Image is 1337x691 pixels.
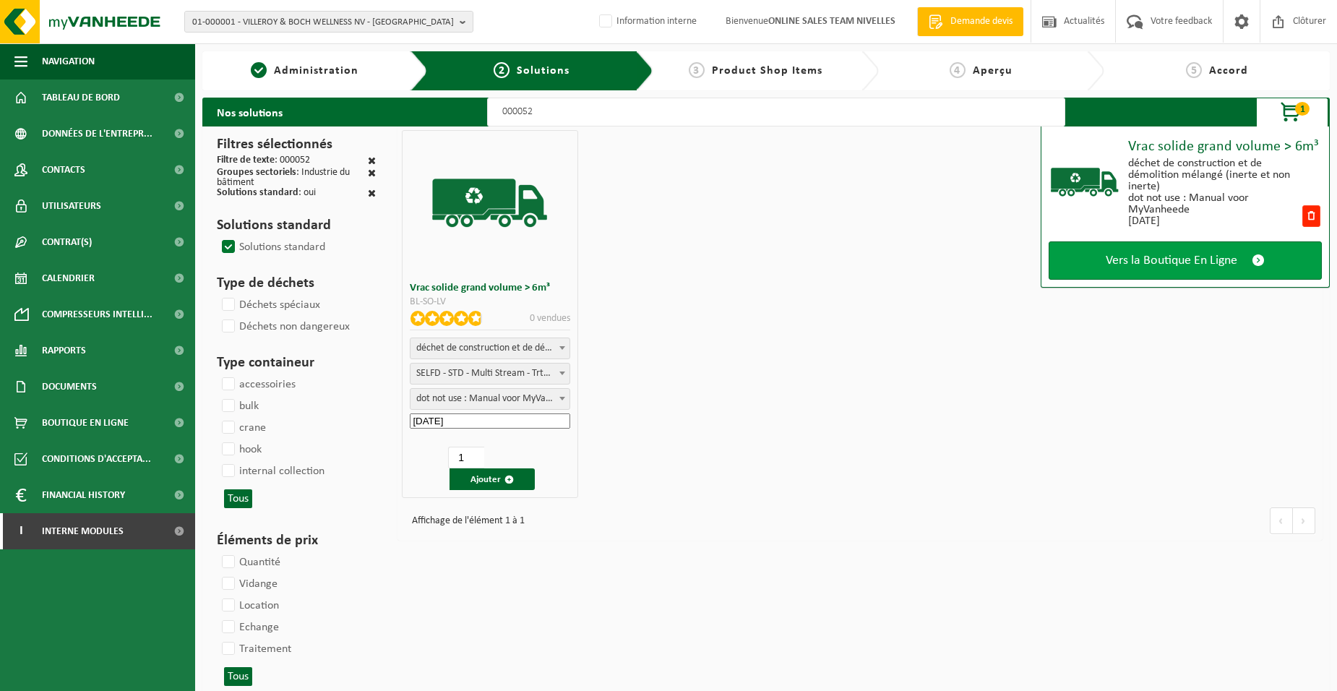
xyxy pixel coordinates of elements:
[224,489,252,508] button: Tous
[274,65,358,77] span: Administration
[712,65,822,77] span: Product Shop Items
[219,294,320,316] label: Déchets spéciaux
[1106,253,1237,268] span: Vers la Boutique En Ligne
[768,16,895,27] strong: ONLINE SALES TEAM NIVELLES
[42,188,101,224] span: Utilisateurs
[410,413,569,429] input: Date de début
[973,65,1013,77] span: Aperçu
[1128,192,1301,215] div: dot not use : Manual voor MyVanheede
[219,316,350,338] label: Déchets non dangereux
[217,155,310,168] div: : 000052
[42,260,95,296] span: Calendrier
[410,338,569,359] span: déchet de construction et de démolition mélangé (inerte et non inerte)
[217,352,376,374] h3: Type containeur
[1128,158,1301,192] div: déchet de construction et de démolition mélangé (inerte et non inerte)
[494,62,510,78] span: 2
[224,667,252,686] button: Tous
[661,62,850,80] a: 3Product Shop Items
[217,134,376,155] h3: Filtres sélectionnés
[1112,62,1323,80] a: 5Accord
[219,595,279,617] label: Location
[410,364,569,384] span: SELFD - STD - Multi Stream - Trtmt/wu (SP-M-000052)
[42,477,125,513] span: Financial History
[210,62,399,80] a: 1Administration
[450,468,535,490] button: Ajouter
[439,62,624,80] a: 2Solutions
[689,62,705,78] span: 3
[217,215,376,236] h3: Solutions standard
[217,168,368,188] div: : Industrie du bâtiment
[42,296,152,332] span: Compresseurs intelli...
[1256,98,1328,126] button: 1
[42,152,85,188] span: Contacts
[42,405,129,441] span: Boutique en ligne
[219,439,262,460] label: hook
[184,11,473,33] button: 01-000001 - VILLEROY & BOCH WELLNESS NV - [GEOGRAPHIC_DATA]
[217,155,275,166] span: Filtre de texte
[410,389,569,409] span: dot not use : Manual voor MyVanheede
[251,62,267,78] span: 1
[42,43,95,80] span: Navigation
[42,224,92,260] span: Contrat(s)
[517,65,569,77] span: Solutions
[405,509,525,533] div: Affichage de l'élément 1 à 1
[410,297,569,307] div: BL-SO-LV
[42,513,124,549] span: Interne modules
[42,441,151,477] span: Conditions d'accepta...
[429,142,551,265] img: BL-SO-LV
[410,338,569,359] span: déchet de construction et de démolition mélangé (inerte et non inerte)
[947,14,1016,29] span: Demande devis
[192,12,454,33] span: 01-000001 - VILLEROY & BOCH WELLNESS NV - [GEOGRAPHIC_DATA]
[950,62,966,78] span: 4
[1186,62,1202,78] span: 5
[42,116,152,152] span: Données de l'entrepr...
[219,551,280,573] label: Quantité
[217,167,296,178] span: Groupes sectoriels
[1049,241,1322,280] a: Vers la Boutique En Ligne
[410,388,569,410] span: dot not use : Manual voor MyVanheede
[1049,146,1121,218] img: BL-SO-LV
[219,460,324,482] label: internal collection
[42,80,120,116] span: Tableau de bord
[217,188,316,200] div: : oui
[219,638,291,660] label: Traitement
[217,187,298,198] span: Solutions standard
[1295,102,1310,116] span: 1
[410,283,569,293] h3: Vrac solide grand volume > 6m³
[530,311,570,326] p: 0 vendues
[487,98,1065,126] input: Chercher
[448,447,485,468] input: 1
[886,62,1075,80] a: 4Aperçu
[1128,140,1322,154] div: Vrac solide grand volume > 6m³
[1209,65,1248,77] span: Accord
[1128,215,1301,227] div: [DATE]
[917,7,1023,36] a: Demande devis
[42,369,97,405] span: Documents
[217,272,376,294] h3: Type de déchets
[219,236,325,258] label: Solutions standard
[219,374,296,395] label: accessoiries
[217,530,376,551] h3: Éléments de prix
[202,98,297,126] h2: Nos solutions
[596,11,697,33] label: Information interne
[219,417,266,439] label: crane
[219,617,279,638] label: Echange
[42,332,86,369] span: Rapports
[219,395,259,417] label: bulk
[14,513,27,549] span: I
[219,573,278,595] label: Vidange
